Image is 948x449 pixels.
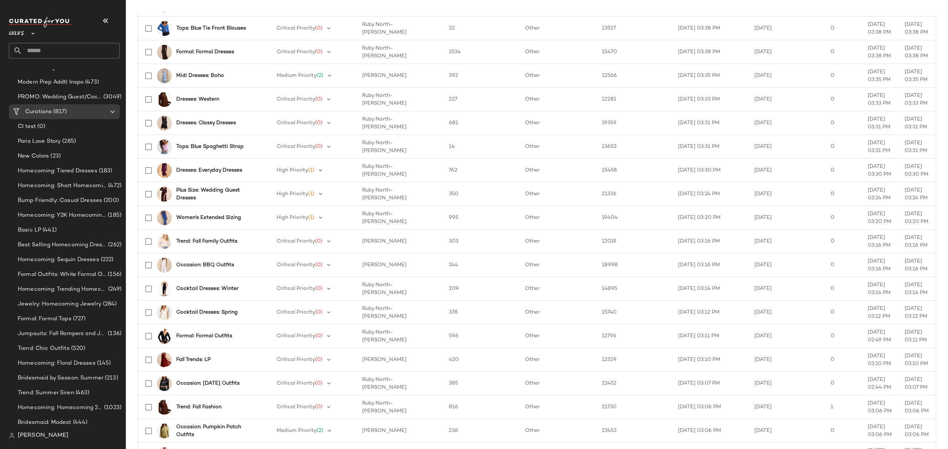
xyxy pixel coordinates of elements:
[672,88,748,111] td: [DATE] 03:33 PM
[825,88,862,111] td: 0
[9,433,15,439] img: svg%3e
[356,348,443,372] td: [PERSON_NAME]
[176,143,244,151] b: Tops: Blue Spaghetti Strap
[157,376,172,391] img: 12198661_2540871.jpg
[356,111,443,135] td: Ruby North-[PERSON_NAME]
[18,315,71,323] span: Formal: Formal Tops
[317,428,323,433] span: (2)
[672,348,748,372] td: [DATE] 03:10 PM
[106,330,121,338] span: (136)
[443,419,519,443] td: 236
[157,352,172,367] img: 2727071_05_side_2025-10-02.jpg
[157,423,172,438] img: 2745831_01_hero_2025-09-30.jpg
[277,239,315,244] span: Critical Priority
[596,40,672,64] td: 15470
[672,40,748,64] td: [DATE] 03:38 PM
[36,122,45,131] span: (0)
[277,333,315,339] span: Critical Priority
[176,214,241,222] b: Women's Extended Sizing
[157,139,172,154] img: 2682291_01_hero_2025-08-06.jpg
[748,348,825,372] td: [DATE]
[356,88,443,111] td: Ruby North-[PERSON_NAME]
[18,122,36,131] span: Cl test
[356,277,443,301] td: Ruby North-[PERSON_NAME]
[862,206,899,230] td: [DATE] 03:20 PM
[61,137,76,146] span: (285)
[9,25,24,38] span: Lulus
[176,186,259,202] b: Plus Size: Wedding Guest Dresses
[18,241,107,249] span: Best Selling Homecoming Dresses
[157,163,172,178] img: 7925321_1606176.jpg
[315,144,323,149] span: (0)
[748,40,825,64] td: [DATE]
[748,135,825,159] td: [DATE]
[18,152,49,161] span: New Colors
[356,253,443,277] td: [PERSON_NAME]
[18,137,61,146] span: Paris Love Story
[176,308,238,316] b: Cocktail Dresses: Spring
[672,419,748,443] td: [DATE] 03:06 PM
[49,152,61,161] span: (23)
[356,372,443,395] td: Ruby North-[PERSON_NAME]
[748,419,825,443] td: [DATE]
[519,159,595,182] td: Other
[97,167,113,175] span: (183)
[18,167,97,175] span: Homecoming: Tiered Dresses
[899,182,936,206] td: [DATE] 03:24 PM
[672,253,748,277] td: [DATE] 03:16 PM
[277,144,315,149] span: Critical Priority
[315,239,323,244] span: (0)
[899,419,936,443] td: [DATE] 03:06 PM
[157,116,172,131] img: 2748331_02_fullbody_2025-10-02.jpg
[315,310,323,315] span: (0)
[96,359,111,368] span: (145)
[825,348,862,372] td: 0
[825,253,862,277] td: 0
[356,40,443,64] td: Ruby North-[PERSON_NAME]
[825,159,862,182] td: 0
[862,159,899,182] td: [DATE] 03:30 PM
[356,64,443,88] td: [PERSON_NAME]
[748,277,825,301] td: [DATE]
[315,333,323,339] span: (0)
[519,301,595,324] td: Other
[25,108,52,116] span: Curations
[41,226,57,234] span: (441)
[672,277,748,301] td: [DATE] 03:14 PM
[519,372,595,395] td: Other
[443,17,519,40] td: 22
[862,372,899,395] td: [DATE] 02:44 PM
[825,419,862,443] td: 0
[748,324,825,348] td: [DATE]
[18,404,103,412] span: Homecoming: Homecoming 2025
[176,332,232,340] b: Formal: Formal Outfits
[18,196,102,205] span: Bump Friendly: Casual Dresses
[748,230,825,253] td: [DATE]
[18,93,102,101] span: PROMO: Wedding Guest/Cocktail/Formal
[157,281,172,296] img: 2732651_02_fullbody_2025-09-08.jpg
[596,324,672,348] td: 12796
[107,241,121,249] span: (262)
[899,277,936,301] td: [DATE] 03:14 PM
[596,206,672,230] td: 19404
[596,277,672,301] td: 14895
[748,111,825,135] td: [DATE]
[748,182,825,206] td: [DATE]
[99,256,114,264] span: (222)
[277,381,315,386] span: Critical Priority
[899,348,936,372] td: [DATE] 03:10 PM
[101,300,117,308] span: (284)
[317,73,323,78] span: (2)
[356,395,443,419] td: Ruby North-[PERSON_NAME]
[825,277,862,301] td: 0
[277,120,315,126] span: Critical Priority
[157,68,172,83] img: 11164841_2282196.jpg
[18,211,106,220] span: Homecoming: Y2K Homecoming Dresses
[18,226,41,234] span: Basic LP
[176,423,259,439] b: Occasion: Pumpkin Patch Outfits
[102,93,121,101] span: (3049)
[277,286,315,291] span: Critical Priority
[519,230,595,253] td: Other
[443,111,519,135] td: 681
[519,135,595,159] td: Other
